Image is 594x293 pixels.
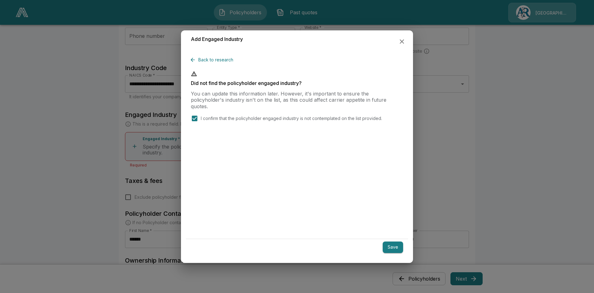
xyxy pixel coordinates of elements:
[191,81,403,86] p: Did not find the policyholder engaged industry?
[383,242,403,253] button: Save
[201,115,382,122] p: I confirm that the policyholder engaged industry is not contemplated on the list provided.
[191,54,236,66] button: Back to research
[191,91,403,110] p: You can update this information later. However, it's important to ensure the policyholder's indus...
[191,35,243,43] h6: Add Engaged Industry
